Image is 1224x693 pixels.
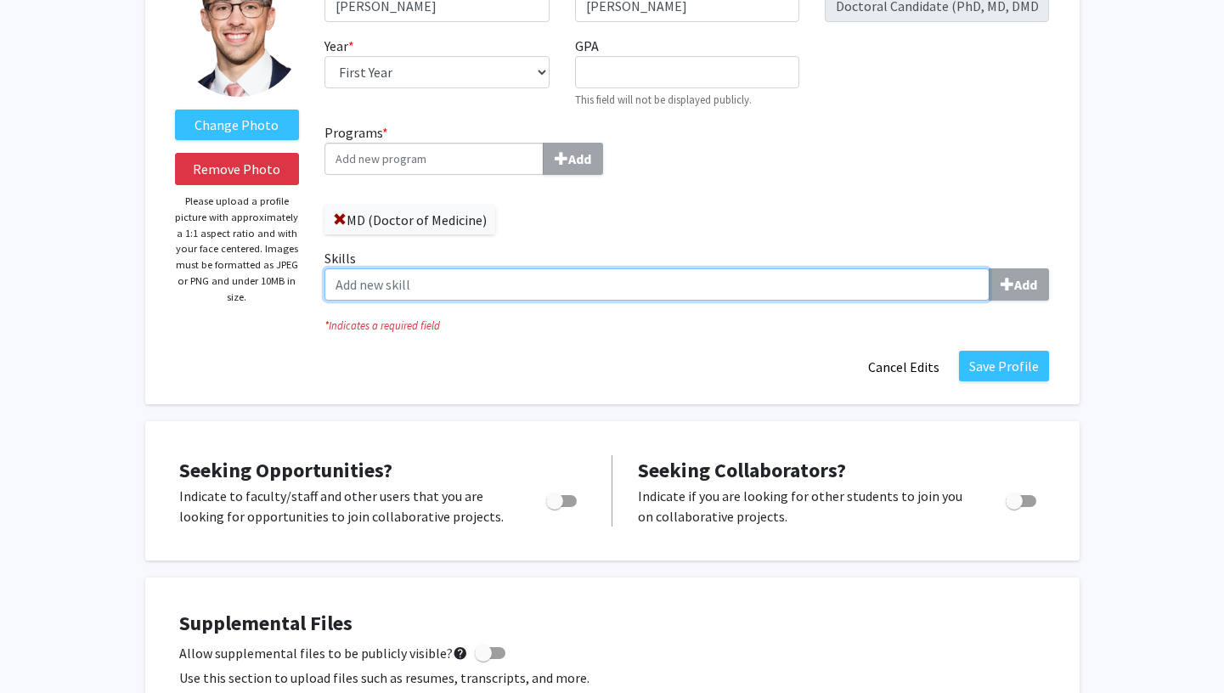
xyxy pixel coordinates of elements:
p: Use this section to upload files such as resumes, transcripts, and more. [179,668,1046,688]
button: Remove Photo [175,153,300,185]
label: Year [324,36,354,56]
label: MD (Doctor of Medicine) [324,206,495,234]
label: Programs [324,122,674,175]
b: Add [568,150,591,167]
div: Toggle [999,486,1046,511]
p: Indicate if you are looking for other students to join you on collaborative projects. [638,486,973,527]
label: ChangeProfile Picture [175,110,300,140]
mat-icon: help [453,643,468,663]
p: Indicate to faculty/staff and other users that you are looking for opportunities to join collabor... [179,486,514,527]
p: Please upload a profile picture with approximately a 1:1 aspect ratio and with your face centered... [175,194,300,305]
input: Programs*Add [324,143,544,175]
button: Save Profile [959,351,1049,381]
div: Toggle [539,486,586,511]
button: Cancel Edits [857,351,950,383]
input: SkillsAdd [324,268,990,301]
small: This field will not be displayed publicly. [575,93,752,106]
h4: Supplemental Files [179,611,1046,636]
iframe: Chat [13,617,72,680]
button: Programs* [543,143,603,175]
span: Seeking Collaborators? [638,457,846,483]
i: Indicates a required field [324,318,1049,334]
span: Seeking Opportunities? [179,457,392,483]
b: Add [1014,276,1037,293]
button: Skills [989,268,1049,301]
span: Allow supplemental files to be publicly visible? [179,643,468,663]
label: Skills [324,248,1049,301]
label: GPA [575,36,599,56]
